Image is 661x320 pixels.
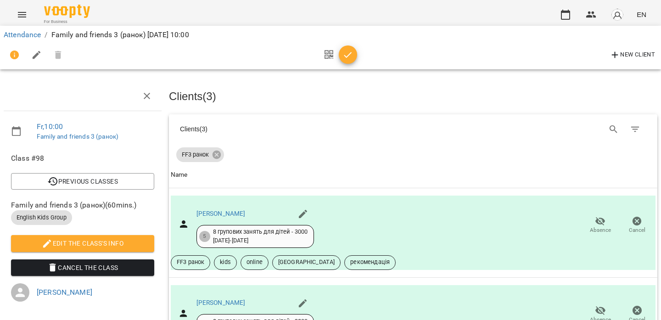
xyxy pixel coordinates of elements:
div: Name [171,169,188,180]
span: New Client [610,50,655,61]
button: Previous Classes [11,173,154,190]
a: [PERSON_NAME] [196,299,246,306]
a: [PERSON_NAME] [196,210,246,217]
span: рекомендація [345,258,395,266]
button: EN [633,6,650,23]
span: Family and friends 3 (ранок) ( 60 mins. ) [11,200,154,211]
div: Clients ( 3 ) [180,124,405,134]
span: Absence [590,226,611,234]
img: Voopty Logo [44,5,90,18]
span: English Kids Group [11,213,72,222]
span: EN [637,10,646,19]
button: Cancel the class [11,259,154,276]
div: Sort [171,169,188,180]
span: Cancel [629,226,645,234]
p: Family and friends 3 (ранок) [DATE] 10:00 [51,29,189,40]
span: Cancel the class [18,262,147,273]
li: / [45,29,47,40]
div: 5 [199,231,210,242]
button: Edit the class's Info [11,235,154,252]
div: FF3 ранок [176,147,224,162]
span: kids [214,258,236,266]
span: online [241,258,268,266]
nav: breadcrumb [4,29,657,40]
div: Table Toolbar [169,114,657,144]
a: [PERSON_NAME] [37,288,92,297]
a: Family and friends 3 (ранок) [37,133,118,140]
button: Menu [11,4,33,26]
button: New Client [607,48,657,62]
span: Name [171,169,655,180]
button: Absence [582,213,619,238]
a: Attendance [4,30,41,39]
button: Cancel [619,213,655,238]
span: Previous Classes [18,176,147,187]
span: For Business [44,19,90,25]
span: FF3 ранок [176,151,214,159]
div: 8 групових занять для дітей - 3000 [DATE] - [DATE] [213,228,308,245]
h3: Clients ( 3 ) [169,90,657,102]
a: Fr , 10:00 [37,122,63,131]
button: Search [603,118,625,140]
img: avatar_s.png [611,8,624,21]
button: Filter [624,118,646,140]
span: Edit the class's Info [18,238,147,249]
span: FF3 ранок [171,258,210,266]
span: Class #98 [11,153,154,164]
span: [GEOGRAPHIC_DATA] [273,258,341,266]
